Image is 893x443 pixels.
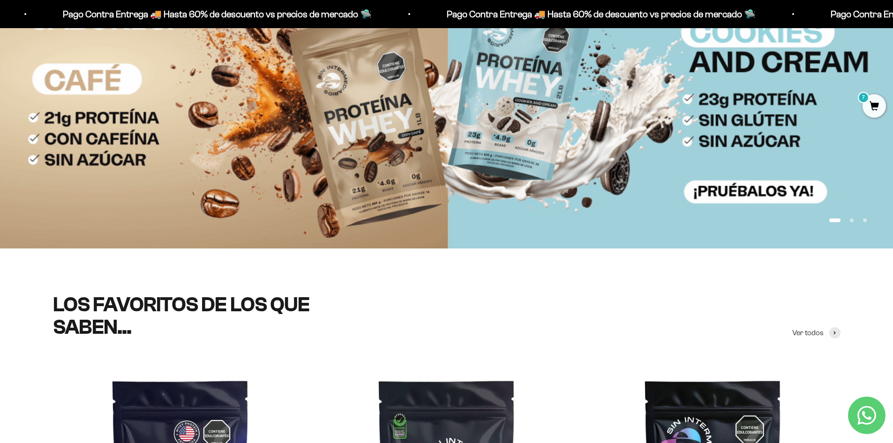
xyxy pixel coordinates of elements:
[792,327,824,339] span: Ver todos
[358,7,667,22] p: Pago Contra Entrega 🚚 Hasta 60% de descuento vs precios de mercado 🛸
[792,327,840,339] a: Ver todos
[863,102,886,112] a: 7
[858,92,869,103] mark: 7
[53,293,310,338] split-lines: LOS FAVORITOS DE LOS QUE SABEN...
